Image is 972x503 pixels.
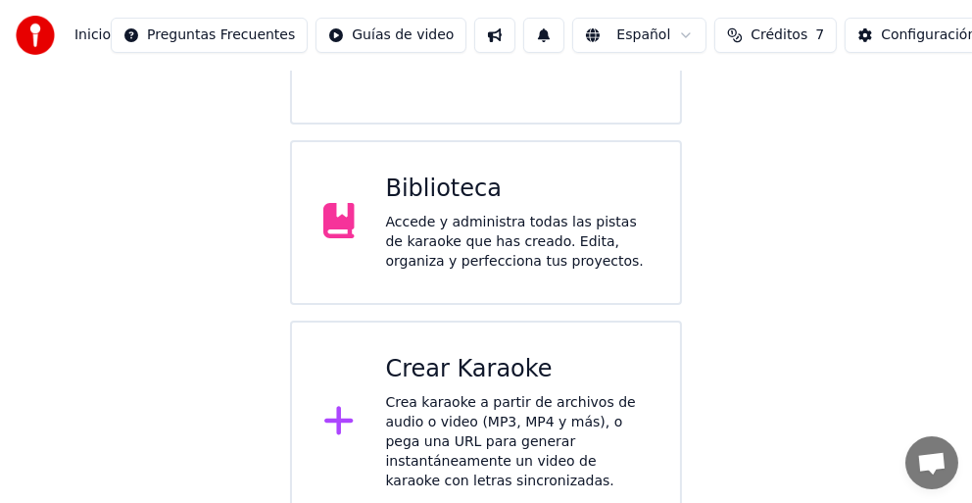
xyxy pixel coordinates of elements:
nav: breadcrumb [74,25,111,45]
a: Chat abierto [905,436,958,489]
span: Inicio [74,25,111,45]
div: Crear Karaoke [386,354,650,385]
button: Créditos7 [714,18,837,53]
div: Crea karaoke a partir de archivos de audio o video (MP3, MP4 y más), o pega una URL para generar ... [386,393,650,491]
button: Guías de video [316,18,466,53]
span: 7 [815,25,824,45]
div: Biblioteca [386,174,650,205]
span: Créditos [751,25,807,45]
img: youka [16,16,55,55]
button: Preguntas Frecuentes [111,18,308,53]
div: Accede y administra todas las pistas de karaoke que has creado. Edita, organiza y perfecciona tus... [386,213,650,272]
